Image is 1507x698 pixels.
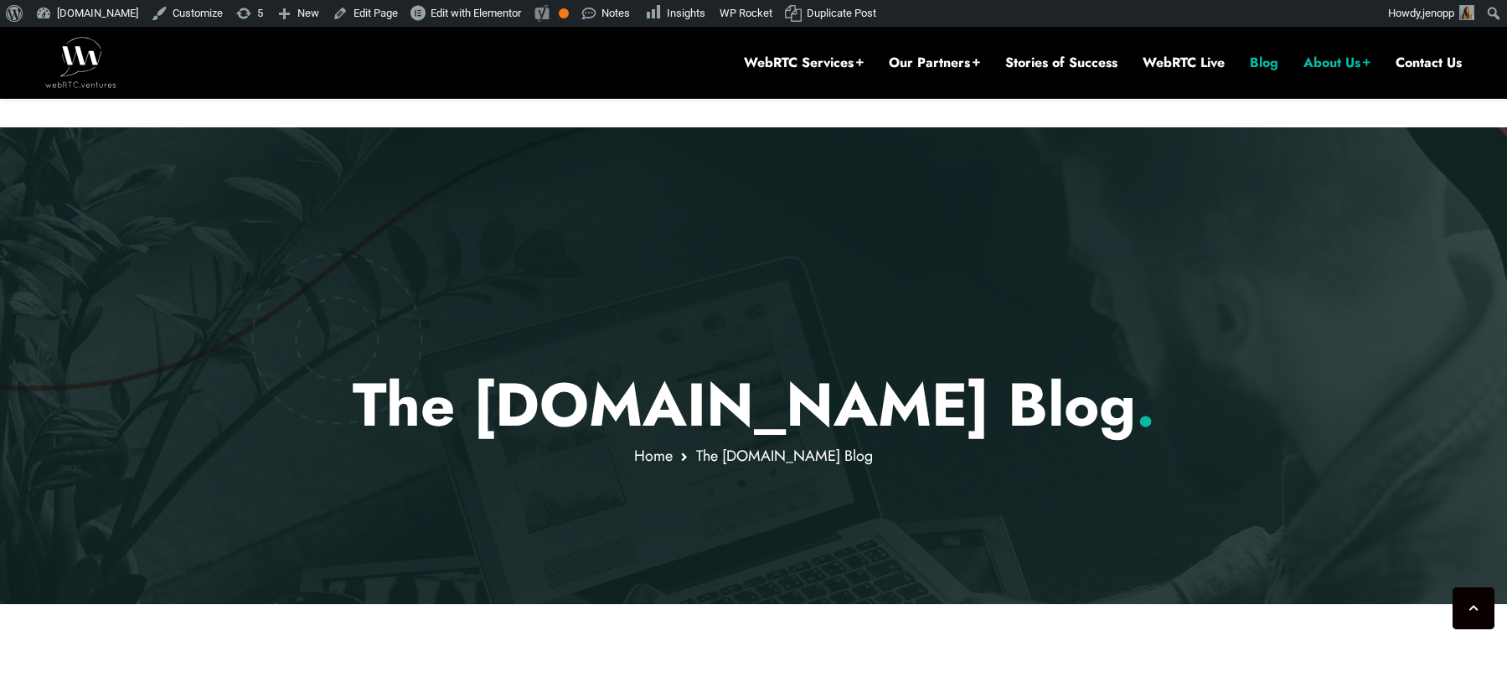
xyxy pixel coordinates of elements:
[1005,54,1117,72] a: Stories of Success
[1303,54,1370,72] a: About Us
[1250,54,1278,72] a: Blog
[559,8,569,18] div: OK
[263,369,1244,441] p: The [DOMAIN_NAME] Blog
[1143,54,1225,72] a: WebRTC Live
[1396,54,1462,72] a: Contact Us
[667,7,705,19] span: Insights
[889,54,980,72] a: Our Partners
[431,7,521,19] span: Edit with Elementor
[744,54,864,72] a: WebRTC Services
[1136,361,1155,448] span: .
[45,37,116,87] img: WebRTC.ventures
[696,445,873,467] span: The [DOMAIN_NAME] Blog
[634,445,673,467] a: Home
[1422,7,1454,19] span: jenopp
